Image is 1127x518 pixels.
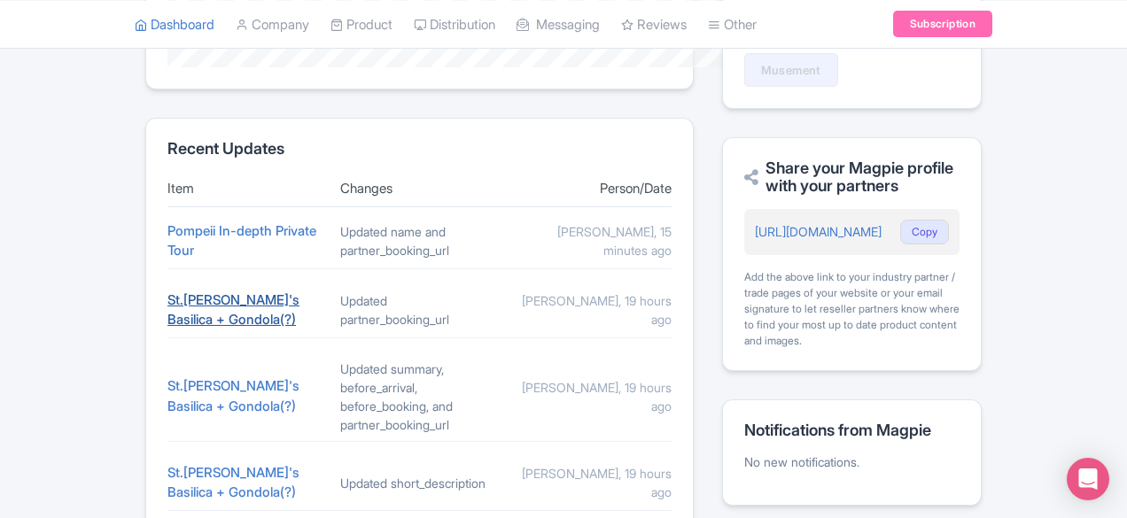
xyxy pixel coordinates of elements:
div: Updated partner_booking_url [340,291,499,329]
div: Updated name and partner_booking_url [340,222,499,259]
a: Pompeii In-depth Private Tour [167,222,316,259]
div: [PERSON_NAME], 19 hours ago [513,291,672,329]
div: Updated short_description [340,474,499,492]
div: [PERSON_NAME], 19 hours ago [513,378,672,415]
a: Subscription [893,11,992,37]
div: Add the above link to your industry partner / trade pages of your website or your email signature... [744,269,960,349]
h2: Recent Updates [167,140,672,158]
a: Musement [744,53,838,87]
a: St.[PERSON_NAME]'s Basilica + Gondola(?) [167,464,299,501]
h2: Notifications from Magpie [744,421,960,439]
p: No new notifications. [744,452,960,471]
div: [PERSON_NAME], 19 hours ago [513,464,672,501]
div: Updated summary, before_arrival, before_booking, and partner_booking_url [340,360,499,434]
div: [PERSON_NAME], 15 minutes ago [513,222,672,259]
a: [URL][DOMAIN_NAME] [755,224,882,239]
div: Changes [340,179,499,199]
div: Open Intercom Messenger [1067,458,1109,500]
button: Copy [900,220,949,244]
h2: Share your Magpie profile with your partners [744,159,960,195]
div: Person/Date [513,179,672,199]
div: Item [167,179,326,199]
a: St.[PERSON_NAME]'s Basilica + Gondola(?) [167,291,299,329]
a: St.[PERSON_NAME]'s Basilica + Gondola(?) [167,377,299,414]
